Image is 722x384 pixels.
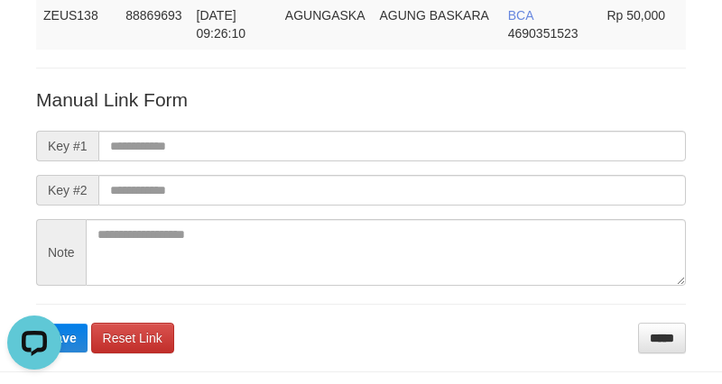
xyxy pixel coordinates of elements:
span: Key #1 [36,131,98,161]
span: Note [36,219,86,286]
p: Manual Link Form [36,87,686,113]
span: Reset Link [103,331,162,345]
span: BCA [508,8,533,23]
a: Reset Link [91,323,174,353]
span: [DATE] 09:26:10 [197,8,246,41]
span: AGUNG BASKARA [380,8,489,23]
span: AGUNGASKA [285,8,366,23]
button: Open LiveChat chat widget [7,7,61,61]
span: Key #2 [36,175,98,206]
span: Save [47,331,77,345]
span: Copy 4690351523 to clipboard [508,26,579,41]
span: Rp 50,000 [606,8,665,23]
